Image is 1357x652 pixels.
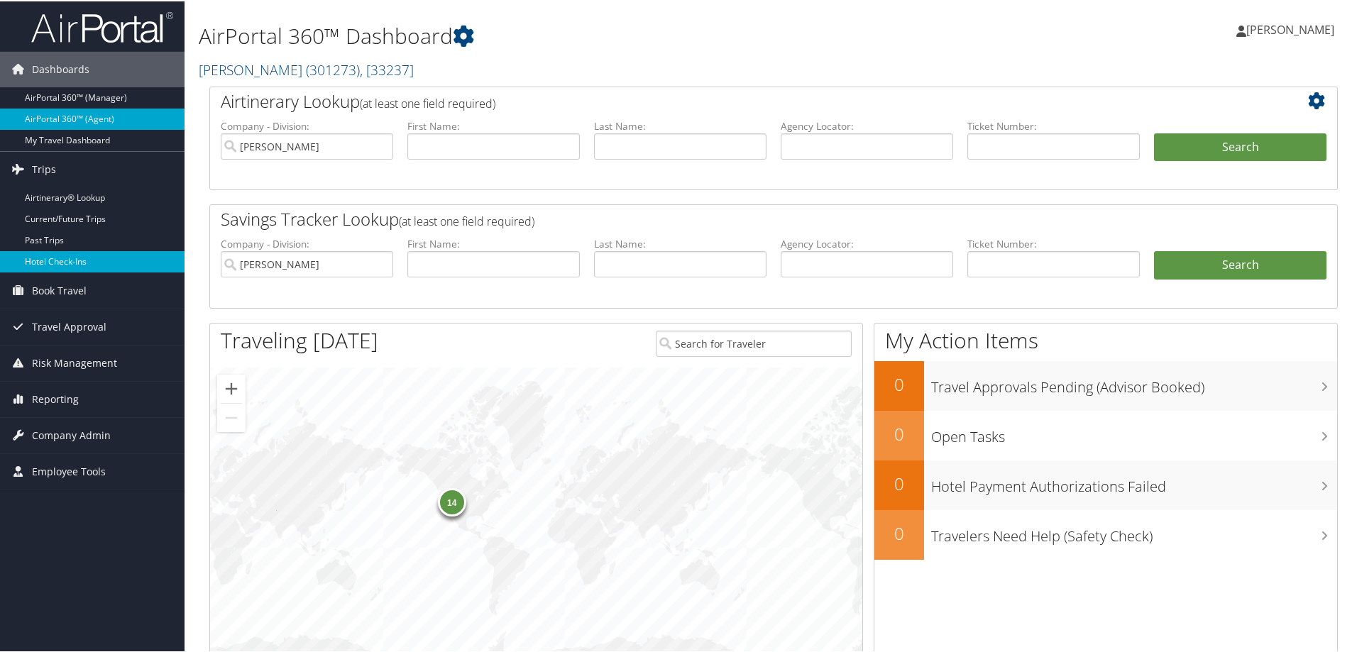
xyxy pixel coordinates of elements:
span: Dashboards [32,50,89,86]
a: 0Open Tasks [874,409,1337,459]
h3: Open Tasks [931,419,1337,446]
span: Reporting [32,380,79,416]
a: 0Hotel Payment Authorizations Failed [874,459,1337,509]
label: Last Name: [594,236,767,250]
label: First Name: [407,236,580,250]
button: Zoom in [217,373,246,402]
h3: Hotel Payment Authorizations Failed [931,468,1337,495]
h2: Airtinerary Lookup [221,88,1233,112]
span: (at least one field required) [399,212,534,228]
span: Book Travel [32,272,87,307]
h3: Travelers Need Help (Safety Check) [931,518,1337,545]
a: Search [1154,250,1326,278]
a: 0Travelers Need Help (Safety Check) [874,509,1337,558]
span: Travel Approval [32,308,106,343]
label: Ticket Number: [967,118,1140,132]
label: Last Name: [594,118,767,132]
span: [PERSON_NAME] [1246,21,1334,36]
h3: Travel Approvals Pending (Advisor Booked) [931,369,1337,396]
input: search accounts [221,250,393,276]
label: Company - Division: [221,236,393,250]
input: Search for Traveler [656,329,852,355]
span: Company Admin [32,416,111,452]
span: Employee Tools [32,453,106,488]
a: 0Travel Approvals Pending (Advisor Booked) [874,360,1337,409]
h2: 0 [874,520,924,544]
button: Search [1154,132,1326,160]
span: Trips [32,150,56,186]
span: , [ 33237 ] [360,59,414,78]
h2: 0 [874,470,924,494]
h1: My Action Items [874,324,1337,354]
label: Ticket Number: [967,236,1140,250]
span: ( 301273 ) [306,59,360,78]
label: Agency Locator: [781,118,953,132]
a: [PERSON_NAME] [199,59,414,78]
h2: Savings Tracker Lookup [221,206,1233,230]
h2: 0 [874,421,924,445]
img: airportal-logo.png [31,9,173,43]
a: [PERSON_NAME] [1236,7,1348,50]
button: Zoom out [217,402,246,431]
label: Company - Division: [221,118,393,132]
label: Agency Locator: [781,236,953,250]
h1: AirPortal 360™ Dashboard [199,20,965,50]
div: 14 [437,487,466,515]
h1: Traveling [DATE] [221,324,378,354]
span: (at least one field required) [360,94,495,110]
span: Risk Management [32,344,117,380]
label: First Name: [407,118,580,132]
h2: 0 [874,371,924,395]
